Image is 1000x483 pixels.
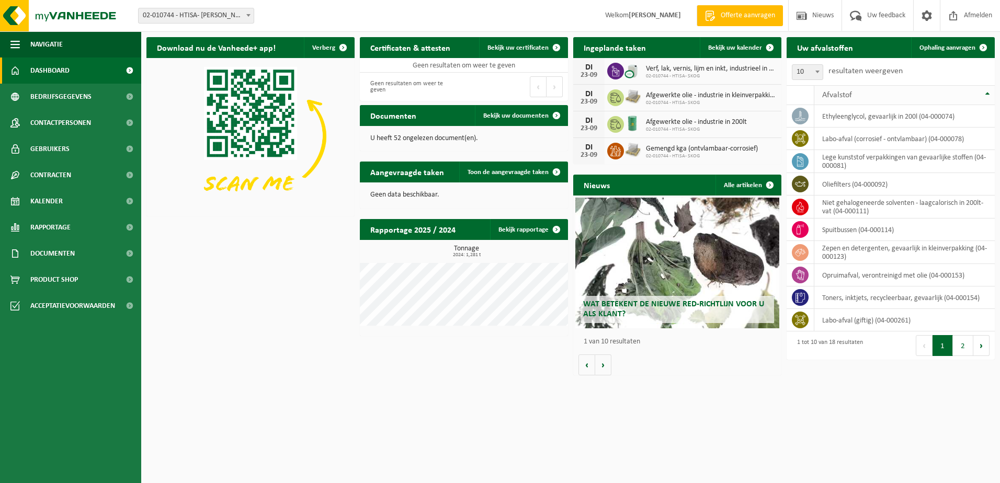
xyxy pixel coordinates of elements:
td: labo-afval (corrosief - ontvlambaar) (04-000078) [814,128,995,150]
td: ethyleenglycol, gevaarlijk in 200l (04-000074) [814,105,995,128]
span: Rapportage [30,214,71,240]
span: 02-010744 - HTISA- SKOG - GENT [138,8,254,24]
div: DI [578,117,599,125]
p: U heeft 52 ongelezen document(en). [370,135,558,142]
div: DI [578,90,599,98]
a: Offerte aanvragen [697,5,783,26]
td: niet gehalogeneerde solventen - laagcalorisch in 200lt-vat (04-000111) [814,195,995,218]
span: Verberg [312,44,335,51]
td: oliefilters (04-000092) [814,173,995,195]
span: Contracten [30,162,71,188]
h2: Uw afvalstoffen [787,37,863,57]
span: 02-010744 - HTISA- SKOG [646,100,776,106]
p: 1 van 10 resultaten [584,338,776,346]
span: Documenten [30,240,75,267]
div: 23-09 [578,152,599,159]
span: 02-010744 - HTISA- SKOG [646,153,758,159]
div: 23-09 [578,72,599,79]
span: Afgewerkte olie - industrie in kleinverpakking [646,91,776,100]
td: lege kunststof verpakkingen van gevaarlijke stoffen (04-000081) [814,150,995,173]
button: 1 [933,335,953,356]
button: Next [973,335,990,356]
span: 02-010744 - HTISA- SKOG [646,73,776,79]
td: toners, inktjets, recycleerbaar, gevaarlijk (04-000154) [814,286,995,309]
button: Volgende [595,354,611,375]
div: DI [578,63,599,72]
div: 23-09 [578,98,599,106]
span: Ophaling aanvragen [919,44,975,51]
span: Bekijk uw certificaten [487,44,549,51]
h2: Download nu de Vanheede+ app! [146,37,286,57]
img: LP-LD-00200-MET-21 [624,114,642,132]
a: Alle artikelen [715,175,780,195]
span: Bekijk uw kalender [708,44,762,51]
span: Wat betekent de nieuwe RED-richtlijn voor u als klant? [583,300,764,318]
img: LP-LD-CU [624,61,642,79]
a: Toon de aangevraagde taken [459,162,567,182]
td: zepen en detergenten, gevaarlijk in kleinverpakking (04-000123) [814,241,995,264]
label: resultaten weergeven [828,67,903,75]
span: Toon de aangevraagde taken [468,169,549,176]
button: Previous [530,76,547,97]
h2: Nieuws [573,175,620,195]
h2: Certificaten & attesten [360,37,461,57]
span: 02-010744 - HTISA- SKOG [646,126,747,133]
span: Bekijk uw documenten [483,112,549,119]
h2: Rapportage 2025 / 2024 [360,219,466,239]
td: opruimafval, verontreinigd met olie (04-000153) [814,264,995,286]
span: Verf, lak, vernis, lijm en inkt, industrieel in kleinverpakking [646,65,776,73]
span: Product Shop [30,267,78,293]
span: Dashboard [30,57,70,84]
button: Next [547,76,563,97]
span: Offerte aanvragen [718,10,778,21]
span: Kalender [30,188,63,214]
div: 1 tot 10 van 18 resultaten [792,334,863,357]
span: 10 [792,64,823,80]
button: 2 [953,335,973,356]
span: Afgewerkte olie - industrie in 200lt [646,118,747,126]
td: Geen resultaten om weer te geven [360,58,568,73]
h2: Ingeplande taken [573,37,656,57]
button: Verberg [304,37,354,58]
button: Previous [916,335,933,356]
a: Wat betekent de nieuwe RED-richtlijn voor u als klant? [575,198,779,328]
span: Acceptatievoorwaarden [30,293,115,319]
a: Ophaling aanvragen [911,37,994,58]
p: Geen data beschikbaar. [370,191,558,199]
span: Gebruikers [30,136,70,162]
span: 10 [792,65,823,79]
span: Navigatie [30,31,63,57]
div: DI [578,143,599,152]
a: Bekijk rapportage [490,219,567,240]
img: LP-PA-00000-WDN-11 [624,141,642,159]
td: labo-afval (giftig) (04-000261) [814,309,995,331]
a: Bekijk uw certificaten [479,37,567,58]
a: Bekijk uw kalender [700,37,780,58]
span: Bedrijfsgegevens [30,84,92,110]
h3: Tonnage [365,245,568,258]
span: 2024: 1,281 t [365,252,568,258]
a: Bekijk uw documenten [475,105,567,126]
span: 02-010744 - HTISA- SKOG - GENT [139,8,254,23]
span: Gemengd kga (ontvlambaar-corrosief) [646,145,758,153]
h2: Aangevraagde taken [360,162,454,182]
span: Contactpersonen [30,110,91,136]
div: 23-09 [578,125,599,132]
td: spuitbussen (04-000114) [814,218,995,241]
img: LP-PA-00000-WDN-11 [624,88,642,106]
span: Afvalstof [822,91,852,99]
div: Geen resultaten om weer te geven [365,75,459,98]
button: Vorige [578,354,595,375]
img: Download de VHEPlus App [146,58,355,214]
h2: Documenten [360,105,427,125]
strong: [PERSON_NAME] [629,11,681,19]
